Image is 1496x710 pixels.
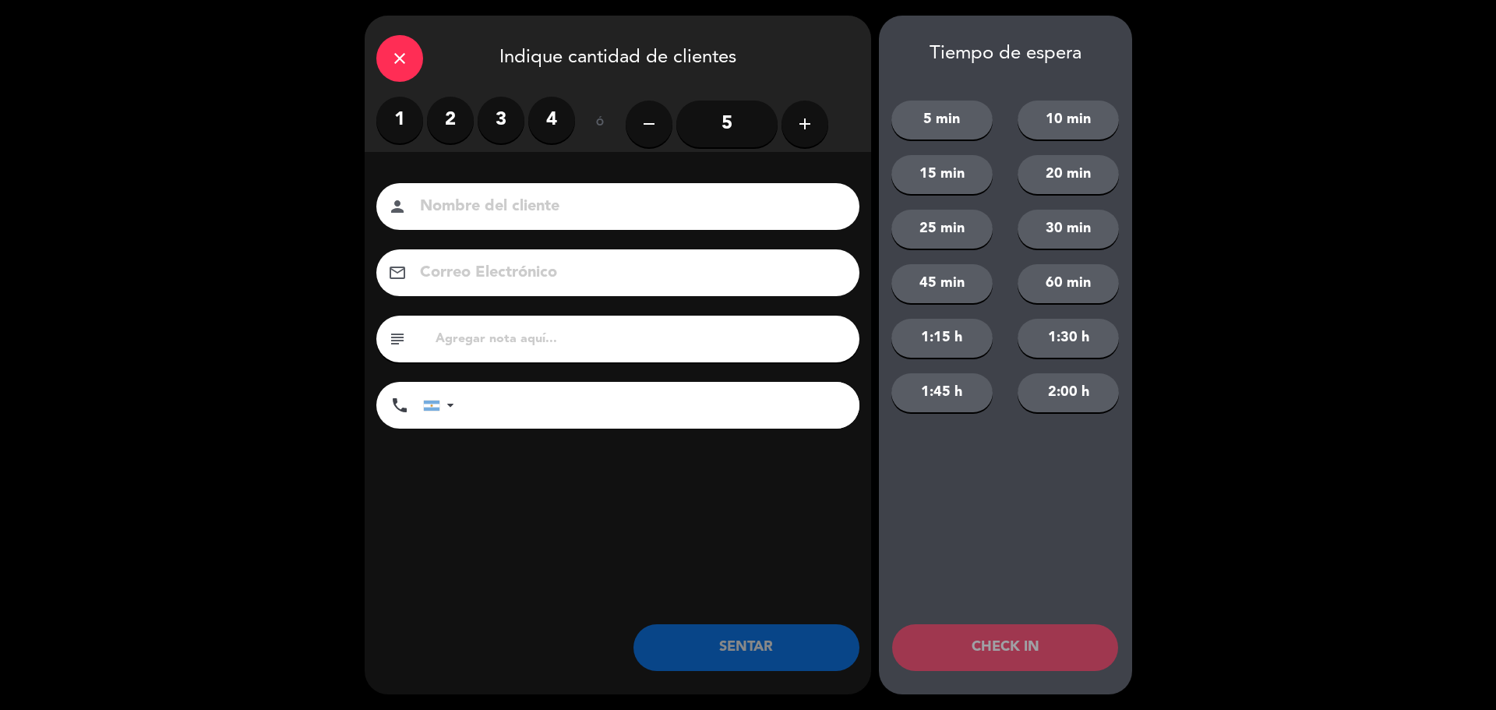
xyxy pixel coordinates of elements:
button: CHECK IN [892,624,1118,671]
i: add [796,115,814,133]
button: 1:45 h [891,373,993,412]
i: subject [388,330,407,348]
button: 25 min [891,210,993,249]
label: 2 [427,97,474,143]
button: remove [626,101,672,147]
button: 5 min [891,101,993,140]
div: ó [575,97,626,151]
button: SENTAR [633,624,859,671]
button: 10 min [1018,101,1119,140]
i: phone [390,396,409,415]
button: 20 min [1018,155,1119,194]
i: email [388,263,407,282]
input: Nombre del cliente [418,193,839,221]
label: 3 [478,97,524,143]
button: 1:15 h [891,319,993,358]
button: 45 min [891,264,993,303]
button: 1:30 h [1018,319,1119,358]
button: add [782,101,828,147]
label: 4 [528,97,575,143]
button: 60 min [1018,264,1119,303]
i: remove [640,115,658,133]
input: Correo Electrónico [418,260,839,287]
label: 1 [376,97,423,143]
i: person [388,197,407,216]
button: 15 min [891,155,993,194]
div: Argentina: +54 [424,383,460,428]
button: 30 min [1018,210,1119,249]
button: 2:00 h [1018,373,1119,412]
div: Tiempo de espera [879,43,1132,65]
div: Indique cantidad de clientes [365,16,871,97]
input: Agregar nota aquí... [434,328,848,350]
i: close [390,49,409,68]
